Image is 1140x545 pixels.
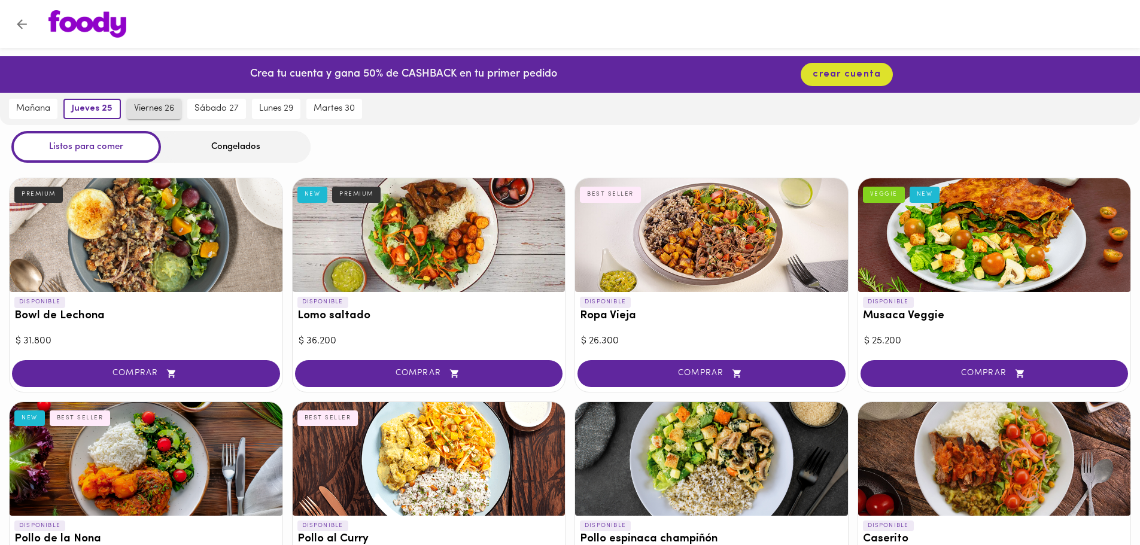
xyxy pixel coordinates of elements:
[250,67,557,83] p: Crea tu cuenta y gana 50% de CASHBACK en tu primer pedido
[863,187,905,202] div: VEGGIE
[127,99,181,119] button: viernes 26
[310,369,548,379] span: COMPRAR
[910,187,940,202] div: NEW
[297,310,561,322] h3: Lomo saltado
[50,410,111,426] div: BEST SELLER
[577,360,846,387] button: COMPRAR
[134,103,174,114] span: viernes 26
[27,369,265,379] span: COMPRAR
[10,402,282,516] div: Pollo de la Nona
[581,334,842,348] div: $ 26.300
[16,103,50,114] span: mañana
[14,410,45,426] div: NEW
[252,99,300,119] button: lunes 29
[861,360,1129,387] button: COMPRAR
[14,187,63,202] div: PREMIUM
[580,187,641,202] div: BEST SELLER
[63,99,121,119] button: jueves 25
[332,187,381,202] div: PREMIUM
[875,369,1114,379] span: COMPRAR
[858,402,1131,516] div: Caserito
[12,360,280,387] button: COMPRAR
[14,520,65,531] p: DISPONIBLE
[858,178,1131,292] div: Musaca Veggie
[1071,476,1128,533] iframe: Messagebird Livechat Widget
[72,103,113,114] span: jueves 25
[299,334,560,348] div: $ 36.200
[580,297,631,307] p: DISPONIBLE
[297,520,348,531] p: DISPONIBLE
[187,99,246,119] button: sábado 27
[161,131,311,163] div: Congelados
[9,99,57,119] button: mañana
[297,297,348,307] p: DISPONIBLE
[14,310,278,322] h3: Bowl de Lechona
[813,69,881,80] span: crear cuenta
[14,297,65,307] p: DISPONIBLE
[863,520,914,531] p: DISPONIBLE
[864,334,1125,348] div: $ 25.200
[306,99,362,119] button: martes 30
[863,297,914,307] p: DISPONIBLE
[295,360,563,387] button: COMPRAR
[297,410,358,426] div: BEST SELLER
[575,402,848,516] div: Pollo espinaca champiñón
[580,520,631,531] p: DISPONIBLE
[293,402,566,516] div: Pollo al Curry
[580,310,843,322] h3: Ropa Vieja
[297,187,328,202] div: NEW
[259,103,293,114] span: lunes 29
[314,103,355,114] span: martes 30
[194,103,239,114] span: sábado 27
[48,10,126,38] img: logo.png
[863,310,1126,322] h3: Musaca Veggie
[575,178,848,292] div: Ropa Vieja
[293,178,566,292] div: Lomo saltado
[592,369,831,379] span: COMPRAR
[801,63,893,86] button: crear cuenta
[16,334,276,348] div: $ 31.800
[7,10,37,39] button: Volver
[11,131,161,163] div: Listos para comer
[10,178,282,292] div: Bowl de Lechona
